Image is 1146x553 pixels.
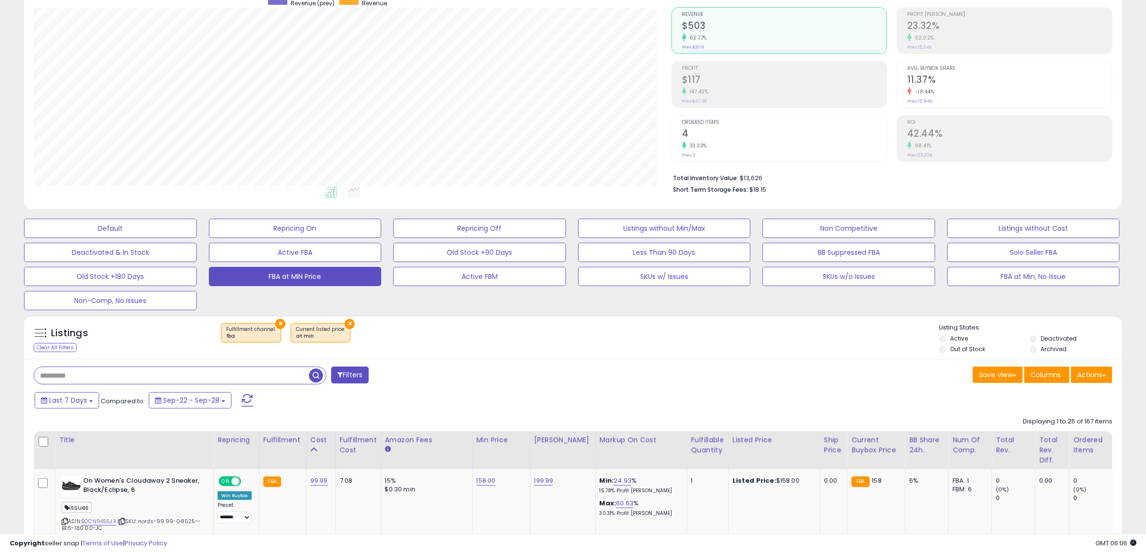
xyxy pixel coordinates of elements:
small: Prev: 3 [682,152,695,158]
div: seller snap | | [10,539,167,548]
div: Total Rev. [996,435,1031,455]
button: Old Stock +90 Days [393,243,566,262]
p: 30.31% Profit [PERSON_NAME] [600,510,680,517]
span: Profit [682,66,887,71]
span: Sep-22 - Sep-28 [163,395,219,405]
small: 147.43% [686,88,708,95]
button: SKUs w/ Issues [578,267,751,286]
button: Solo Seller FBA [947,243,1120,262]
div: % [600,499,680,517]
button: Actions [1071,367,1112,383]
b: Max: [600,499,617,508]
div: Current Buybox Price [851,435,901,455]
h2: 23.32% [907,20,1112,33]
h2: $117 [682,74,887,87]
div: Listed Price [733,435,816,445]
a: 199.99 [534,476,554,486]
small: (0%) [1073,486,1087,493]
span: ON [219,477,232,486]
span: 158 [872,476,882,485]
label: Out of Stock [950,345,985,353]
div: Cost [310,435,332,445]
button: Non Competitive [762,219,935,238]
div: $158.00 [733,476,812,485]
label: Archived [1041,345,1067,353]
h2: 4 [682,128,887,141]
span: Avg. Buybox Share [907,66,1112,71]
small: Amazon Fees. [385,445,391,454]
div: 0.00 [1039,476,1062,485]
div: Total Rev. Diff. [1039,435,1065,465]
div: 0.00 [824,476,840,485]
span: Last 7 Days [49,395,87,405]
div: % [600,476,680,494]
small: Prev: $47.38 [682,98,707,104]
div: Win BuyBox [218,491,252,500]
b: Listed Price: [733,476,776,485]
span: Revenue [682,12,887,17]
span: Columns [1030,370,1061,380]
a: 158.00 [476,476,496,486]
div: FBA: 1 [953,476,984,485]
h2: $503 [682,20,887,33]
b: On Women's Cloudaway 2 Sneaker, Black/Eclipse, 6 [83,476,200,497]
button: Repricing On [209,219,382,238]
div: FBM: 6 [953,485,984,494]
div: [PERSON_NAME] [534,435,592,445]
p: 15.78% Profit [PERSON_NAME] [600,487,680,494]
b: Short Term Storage Fees: [673,185,748,194]
div: Markup on Cost [600,435,683,445]
div: Amazon Fees [385,435,468,445]
button: × [345,319,355,329]
div: Title [59,435,209,445]
button: Save View [973,367,1023,383]
button: Non-Comp, No Issues [24,291,197,310]
a: 24.93 [614,476,631,486]
span: OFF [240,477,255,486]
button: Less Than 90 Days [578,243,751,262]
a: Terms of Use [82,539,123,548]
b: Total Inventory Value: [673,174,738,182]
li: $13,626 [673,171,1105,183]
button: Default [24,219,197,238]
button: Active FBM [393,267,566,286]
a: B0CN9455J3 [81,517,116,526]
div: Fulfillment [263,435,302,445]
button: Listings without Cost [947,219,1120,238]
div: Ship Price [824,435,843,455]
small: Prev: 13.94% [907,98,932,104]
small: 62.77% [686,34,707,41]
span: | SKU: nords-99.99-041525--BE6-180.00-JC [62,517,201,532]
div: Repricing [218,435,255,445]
small: (0%) [996,486,1009,493]
div: Num of Comp. [953,435,988,455]
div: 6% [909,476,941,485]
span: $18.15 [749,185,766,194]
div: Fulfillment Cost [340,435,377,455]
button: Last 7 Days [35,392,99,408]
small: 68.41% [912,142,932,149]
h2: 42.44% [907,128,1112,141]
span: ROI [907,120,1112,125]
a: 99.99 [310,476,328,486]
button: FBA at MIN Price [209,267,382,286]
button: Deactivated & In Stock [24,243,197,262]
span: Compared to: [101,396,145,406]
button: Columns [1024,367,1069,383]
span: Ordered Items [682,120,887,125]
div: Min Price [476,435,526,445]
b: Min: [600,476,614,485]
th: The percentage added to the cost of goods (COGS) that forms the calculator for Min & Max prices. [595,431,687,469]
button: Old Stock +180 Days [24,267,197,286]
span: 2025-10-6 06:06 GMT [1095,539,1136,548]
div: Displaying 1 to 25 of 167 items [1023,417,1112,426]
div: fba [226,333,276,340]
label: Active [950,334,968,342]
div: 0 [996,476,1035,485]
div: 0 [996,494,1035,502]
div: Preset: [218,502,252,524]
div: BB Share 24h. [909,435,944,455]
button: Listings without Min/Max [578,219,751,238]
button: × [275,319,285,329]
div: 7.08 [340,476,373,485]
